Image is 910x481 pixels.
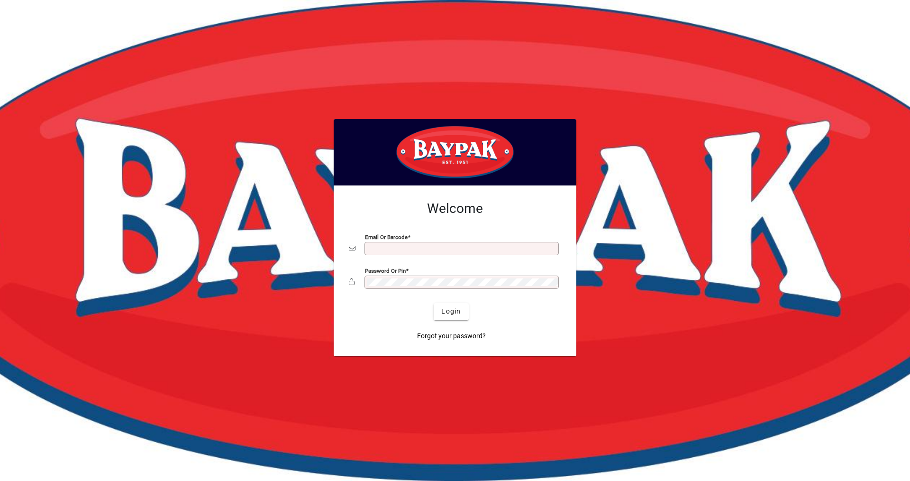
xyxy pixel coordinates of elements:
[365,233,408,240] mat-label: Email or Barcode
[365,267,406,274] mat-label: Password or Pin
[349,201,561,217] h2: Welcome
[434,303,468,320] button: Login
[413,328,490,345] a: Forgot your password?
[441,306,461,316] span: Login
[417,331,486,341] span: Forgot your password?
